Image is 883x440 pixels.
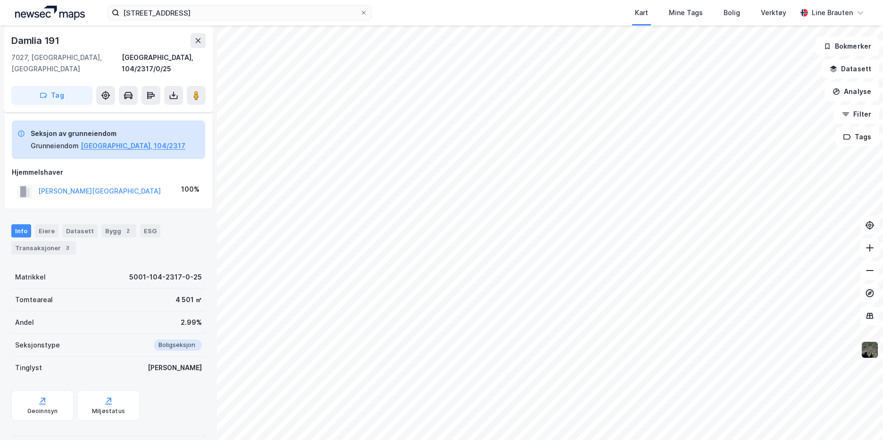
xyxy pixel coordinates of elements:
[62,224,98,237] div: Datasett
[11,52,122,75] div: 7027, [GEOGRAPHIC_DATA], [GEOGRAPHIC_DATA]
[27,407,58,415] div: Geoinnsyn
[119,6,360,20] input: Søk på adresse, matrikkel, gårdeiere, leietakere eller personer
[15,339,60,351] div: Seksjonstype
[11,33,61,48] div: Damlia 191
[148,362,202,373] div: [PERSON_NAME]
[836,395,883,440] iframe: Chat Widget
[834,105,879,124] button: Filter
[15,6,85,20] img: logo.a4113a55bc3d86da70a041830d287a7e.svg
[15,362,42,373] div: Tinglyst
[812,7,853,18] div: Line Brauten
[12,167,205,178] div: Hjemmelshaver
[835,127,879,146] button: Tags
[11,224,31,237] div: Info
[15,317,34,328] div: Andel
[81,140,185,152] button: [GEOGRAPHIC_DATA], 104/2317
[836,395,883,440] div: Kontrollprogram for chat
[31,140,79,152] div: Grunneiendom
[122,52,206,75] div: [GEOGRAPHIC_DATA], 104/2317/0/25
[123,226,133,236] div: 2
[724,7,740,18] div: Bolig
[175,294,202,305] div: 4 501 ㎡
[11,86,92,105] button: Tag
[761,7,786,18] div: Verktøy
[92,407,125,415] div: Miljøstatus
[140,224,160,237] div: ESG
[31,128,185,139] div: Seksjon av grunneiendom
[816,37,879,56] button: Bokmerker
[15,294,53,305] div: Tomteareal
[15,271,46,283] div: Matrikkel
[825,82,879,101] button: Analyse
[63,243,72,253] div: 3
[181,317,202,328] div: 2.99%
[669,7,703,18] div: Mine Tags
[11,241,76,254] div: Transaksjoner
[35,224,58,237] div: Eiere
[635,7,648,18] div: Kart
[129,271,202,283] div: 5001-104-2317-0-25
[861,341,879,359] img: 9k=
[181,184,200,195] div: 100%
[101,224,136,237] div: Bygg
[822,59,879,78] button: Datasett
